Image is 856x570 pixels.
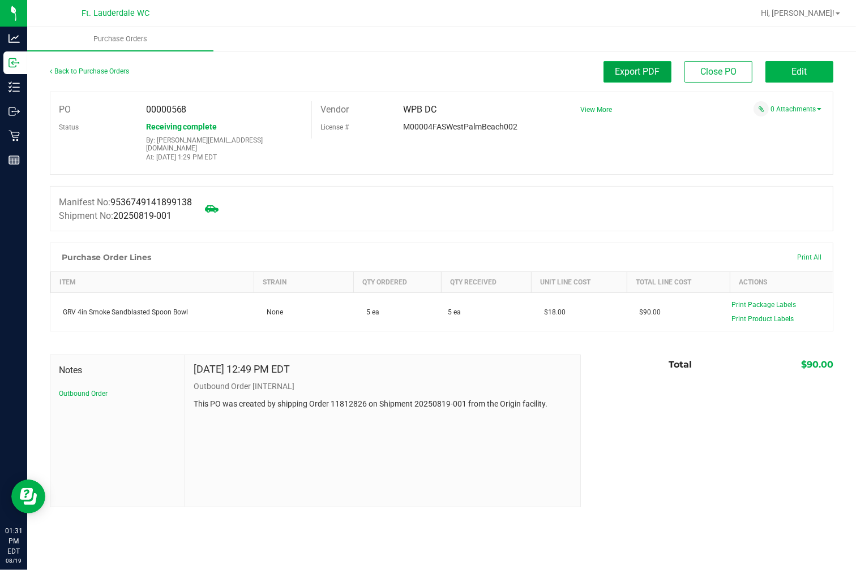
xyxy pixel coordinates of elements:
p: Outbound Order [INTERNAL] [194,381,572,392]
div: GRV 4in Smoke Sandblasted Spoon Bowl [58,307,247,317]
th: Actions [730,272,833,293]
span: WPB DC [403,104,436,115]
span: $90.00 [801,359,833,370]
span: Export PDF [615,66,660,77]
label: PO [59,101,71,118]
label: Shipment No: [59,209,172,223]
th: Unit Line Cost [532,272,627,293]
span: Attach a document [754,101,769,116]
th: Item [51,272,254,293]
inline-svg: Inbound [8,57,20,68]
span: Total [669,359,692,370]
span: None [261,308,283,316]
a: Back to Purchase Orders [50,67,129,75]
inline-svg: Reports [8,154,20,166]
span: $18.00 [538,308,566,316]
span: Close PO [700,66,737,77]
span: Purchase Orders [78,34,162,44]
th: Qty Received [442,272,532,293]
h4: [DATE] 12:49 PM EDT [194,364,290,375]
inline-svg: Retail [8,130,20,141]
span: Print All [797,253,821,261]
span: Receiving complete [146,122,217,131]
button: Edit [765,61,833,83]
span: 5 ea [361,308,379,316]
label: License # [320,119,349,136]
span: $90.00 [634,308,661,316]
span: Mark as not Arrived [200,197,223,220]
span: Notes [59,364,176,377]
p: This PO was created by shipping Order 11812826 on Shipment 20250819-001 from the Origin facility. [194,398,572,410]
inline-svg: Outbound [8,106,20,117]
h1: Purchase Order Lines [62,253,151,262]
span: M00004FASWestPalmBeach002 [403,122,517,131]
p: By: [PERSON_NAME][EMAIL_ADDRESS][DOMAIN_NAME] [146,136,303,152]
span: Edit [792,66,807,77]
p: 08/19 [5,556,22,565]
button: Close PO [684,61,752,83]
span: Hi, [PERSON_NAME]! [761,8,834,18]
label: Status [59,119,79,136]
label: Manifest No: [59,196,192,209]
p: 01:31 PM EDT [5,526,22,556]
label: Vendor [320,101,349,118]
inline-svg: Inventory [8,81,20,93]
p: At: [DATE] 1:29 PM EDT [146,153,303,161]
span: Print Product Labels [731,315,794,323]
span: 9536749141899138 [110,197,192,208]
span: 00000568 [146,104,187,115]
iframe: Resource center [11,480,45,513]
a: 0 Attachments [771,105,821,113]
span: 5 ea [448,307,461,317]
span: 20250819-001 [113,210,172,221]
th: Strain [254,272,354,293]
button: Export PDF [604,61,671,83]
button: Outbound Order [59,388,108,399]
th: Qty Ordered [354,272,442,293]
span: Ft. Lauderdale WC [82,8,149,18]
a: Purchase Orders [27,27,213,51]
span: Print Package Labels [731,301,796,309]
a: View More [580,106,612,114]
th: Total Line Cost [627,272,730,293]
inline-svg: Analytics [8,33,20,44]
